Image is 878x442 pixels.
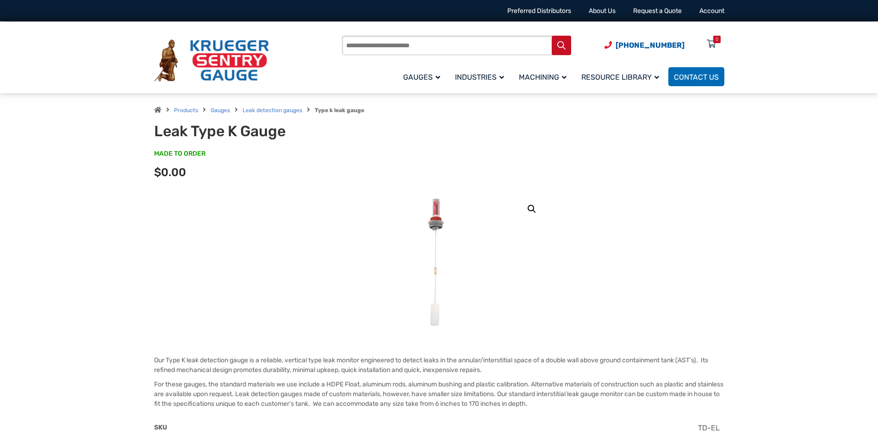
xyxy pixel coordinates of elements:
span: Industries [455,73,504,82]
h1: Leak Type K Gauge [154,122,382,140]
a: Phone Number (920) 434-8860 [604,39,685,51]
span: SKU [154,423,167,431]
a: Request a Quote [633,7,682,15]
strong: Type k leak gauge [315,107,364,114]
span: TD-EL [698,423,720,432]
a: About Us [589,7,616,15]
p: Our Type K leak detection gauge is a reliable, vertical type leak monitor engineered to detect le... [154,355,724,375]
a: Industries [449,66,513,88]
a: Contact Us [668,67,724,86]
a: View full-screen image gallery [523,201,540,217]
img: Krueger Sentry Gauge [154,39,269,82]
a: Products [174,107,198,114]
a: Resource Library [576,66,668,88]
span: MADE TO ORDER [154,149,205,158]
span: $0.00 [154,166,186,179]
span: [PHONE_NUMBER] [616,41,685,50]
span: Machining [519,73,567,82]
a: Leak detection gauges [243,107,302,114]
a: Gauges [211,107,230,114]
span: Gauges [403,73,440,82]
p: For these gauges, the standard materials we use include a HDPE Float, aluminum rods, aluminum bus... [154,379,724,409]
a: Machining [513,66,576,88]
img: Leak Detection Gauge [411,193,467,332]
a: Gauges [398,66,449,88]
span: Resource Library [581,73,659,82]
a: Account [699,7,724,15]
span: Contact Us [674,73,719,82]
div: 0 [716,36,718,43]
a: Preferred Distributors [507,7,571,15]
